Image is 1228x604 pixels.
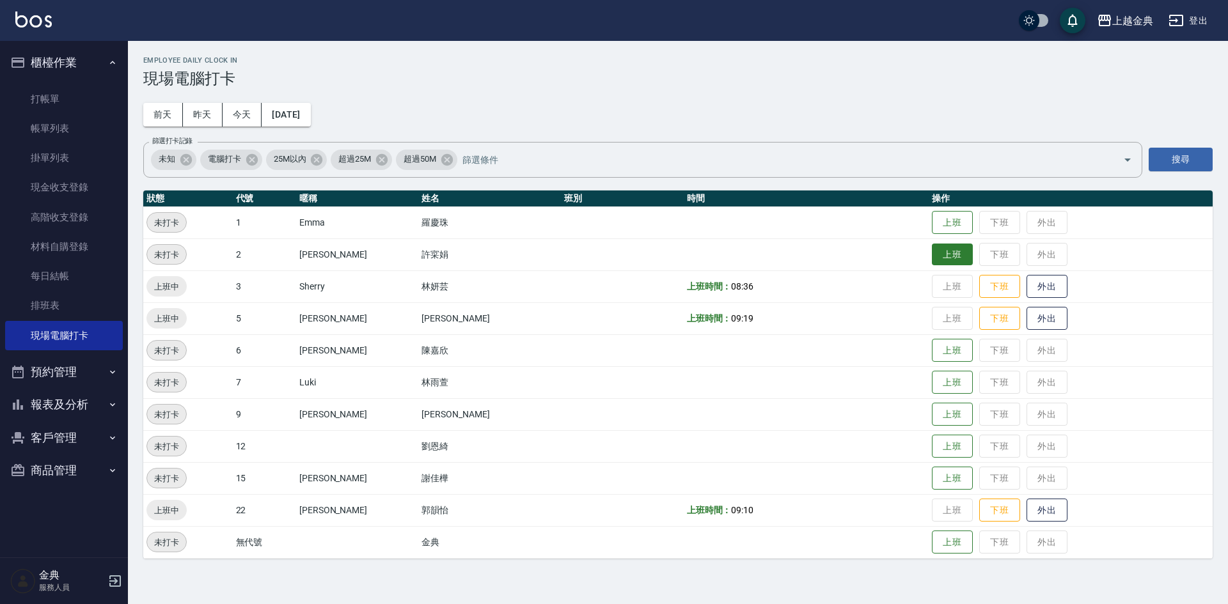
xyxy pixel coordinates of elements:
span: 未打卡 [147,376,186,389]
span: 上班中 [146,312,187,325]
div: 超過50M [396,150,457,170]
input: 篩選條件 [459,148,1101,171]
button: 下班 [979,307,1020,330]
td: 謝佳樺 [418,462,561,494]
span: 上班中 [146,280,187,293]
b: 上班時間： [687,313,732,323]
td: 陳嘉欣 [418,334,561,366]
td: 6 [233,334,296,366]
button: 報表及分析 [5,388,123,421]
button: 上班 [932,244,973,266]
span: 25M以內 [266,153,314,166]
td: 3 [233,270,296,302]
button: 商品管理 [5,454,123,487]
td: 1 [233,206,296,238]
td: 郭韻怡 [418,494,561,526]
a: 材料自購登錄 [5,232,123,261]
button: 登出 [1163,9,1213,33]
span: 超過25M [331,153,379,166]
a: 帳單列表 [5,114,123,143]
td: 12 [233,430,296,462]
td: 許寀娟 [418,238,561,270]
button: 外出 [1027,499,1067,522]
button: 前天 [143,103,183,127]
button: 外出 [1027,275,1067,298]
td: [PERSON_NAME] [418,398,561,430]
th: 暱稱 [296,190,419,207]
b: 上班時間： [687,281,732,291]
th: 時間 [684,190,929,207]
a: 掛單列表 [5,143,123,173]
h5: 金典 [39,569,104,582]
td: Luki [296,366,419,398]
p: 服務人員 [39,582,104,593]
td: 2 [233,238,296,270]
button: 下班 [979,275,1020,298]
span: 超過50M [396,153,444,166]
span: 未打卡 [147,536,186,549]
div: 電腦打卡 [200,150,262,170]
span: 上班中 [146,504,187,517]
span: 電腦打卡 [200,153,249,166]
a: 現場電腦打卡 [5,321,123,350]
span: 未知 [151,153,183,166]
button: 上班 [932,211,973,235]
div: 上越金典 [1112,13,1153,29]
td: [PERSON_NAME] [296,494,419,526]
div: 25M以內 [266,150,327,170]
button: 上班 [932,371,973,394]
th: 操作 [929,190,1213,207]
b: 上班時間： [687,505,732,515]
span: 未打卡 [147,408,186,421]
span: 未打卡 [147,216,186,229]
span: 未打卡 [147,344,186,357]
img: Person [10,568,36,594]
button: [DATE] [262,103,310,127]
button: 上班 [932,435,973,458]
span: 未打卡 [147,248,186,261]
td: [PERSON_NAME] [296,238,419,270]
button: 下班 [979,499,1020,522]
td: 劉恩綺 [418,430,561,462]
td: 林雨萱 [418,366,561,398]
button: Open [1117,150,1138,170]
span: 未打卡 [147,440,186,453]
td: 羅慶珠 [418,206,561,238]
button: 櫃檯作業 [5,46,123,79]
button: save [1060,8,1085,33]
td: [PERSON_NAME] [418,302,561,334]
a: 每日結帳 [5,261,123,291]
button: 今天 [223,103,262,127]
span: 未打卡 [147,472,186,485]
button: 預約管理 [5,355,123,389]
button: 上班 [932,339,973,362]
th: 姓名 [418,190,561,207]
td: 9 [233,398,296,430]
button: 外出 [1027,307,1067,330]
h2: Employee Daily Clock In [143,56,1213,65]
button: 客戶管理 [5,421,123,454]
th: 代號 [233,190,296,207]
td: 5 [233,302,296,334]
a: 高階收支登錄 [5,203,123,232]
button: 上班 [932,403,973,426]
td: [PERSON_NAME] [296,462,419,494]
td: 林妍芸 [418,270,561,302]
img: Logo [15,12,52,27]
td: 無代號 [233,526,296,558]
th: 狀態 [143,190,233,207]
button: 昨天 [183,103,223,127]
td: 15 [233,462,296,494]
div: 未知 [151,150,196,170]
td: [PERSON_NAME] [296,302,419,334]
th: 班別 [561,190,684,207]
td: [PERSON_NAME] [296,398,419,430]
label: 篩選打卡記錄 [152,136,193,146]
td: 金典 [418,526,561,558]
td: Emma [296,206,419,238]
button: 上越金典 [1092,8,1158,34]
td: [PERSON_NAME] [296,334,419,366]
span: 09:19 [731,313,753,323]
button: 搜尋 [1149,148,1213,171]
td: 7 [233,366,296,398]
